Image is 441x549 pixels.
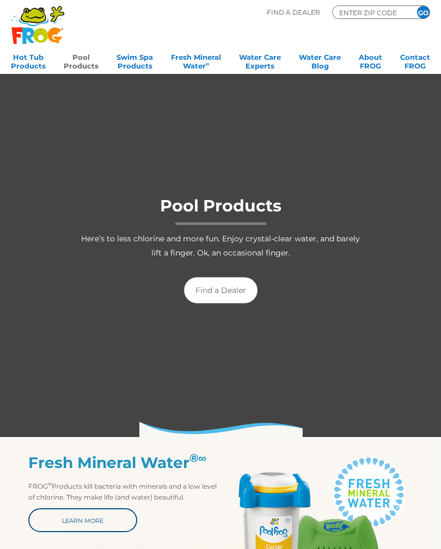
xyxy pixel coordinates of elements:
[400,49,430,71] a: ContactFROG
[239,49,281,71] a: Water CareExperts
[417,6,430,18] input: GO
[189,451,198,465] sup: ®
[206,61,210,67] sup: ∞
[299,49,341,71] a: Water CareBlog
[359,49,382,71] a: AboutFROG
[48,481,52,487] sup: ®
[171,49,221,71] a: Fresh MineralWater∞
[184,277,258,303] a: Find a Dealer
[28,454,220,472] h2: Fresh Mineral Water
[267,5,320,19] p: Find A Dealer
[64,49,99,71] a: PoolProducts
[28,508,137,532] a: Learn More
[81,232,360,260] p: Here’s to less chlorine and more fun. Enjoy crystal-clear water, and barely lift a finger. Ok, an...
[198,451,206,465] sup: ∞
[117,49,153,71] a: Swim SpaProducts
[11,49,46,71] a: Hot TubProducts
[81,197,360,225] h1: Pool Products
[28,481,220,503] p: FROG Products kill bacteria with minerals and a low level of chlorine. They make life (and water)...
[338,8,403,17] input: Zip Code Form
